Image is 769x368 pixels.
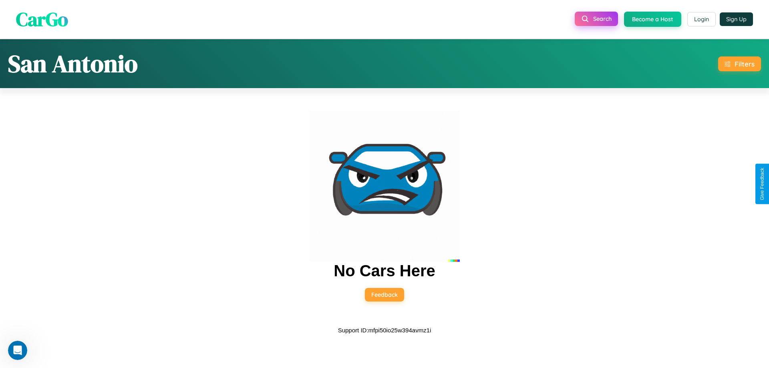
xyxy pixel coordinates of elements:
[735,60,755,68] div: Filters
[365,288,404,302] button: Feedback
[309,111,460,262] img: car
[624,12,681,27] button: Become a Host
[575,12,618,26] button: Search
[759,168,765,200] div: Give Feedback
[720,12,753,26] button: Sign Up
[8,341,27,360] iframe: Intercom live chat
[718,56,761,71] button: Filters
[593,15,612,22] span: Search
[687,12,716,26] button: Login
[338,325,431,336] p: Support ID: mfpi50io25w394avmz1i
[16,6,68,32] span: CarGo
[8,47,138,80] h1: San Antonio
[334,262,435,280] h2: No Cars Here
